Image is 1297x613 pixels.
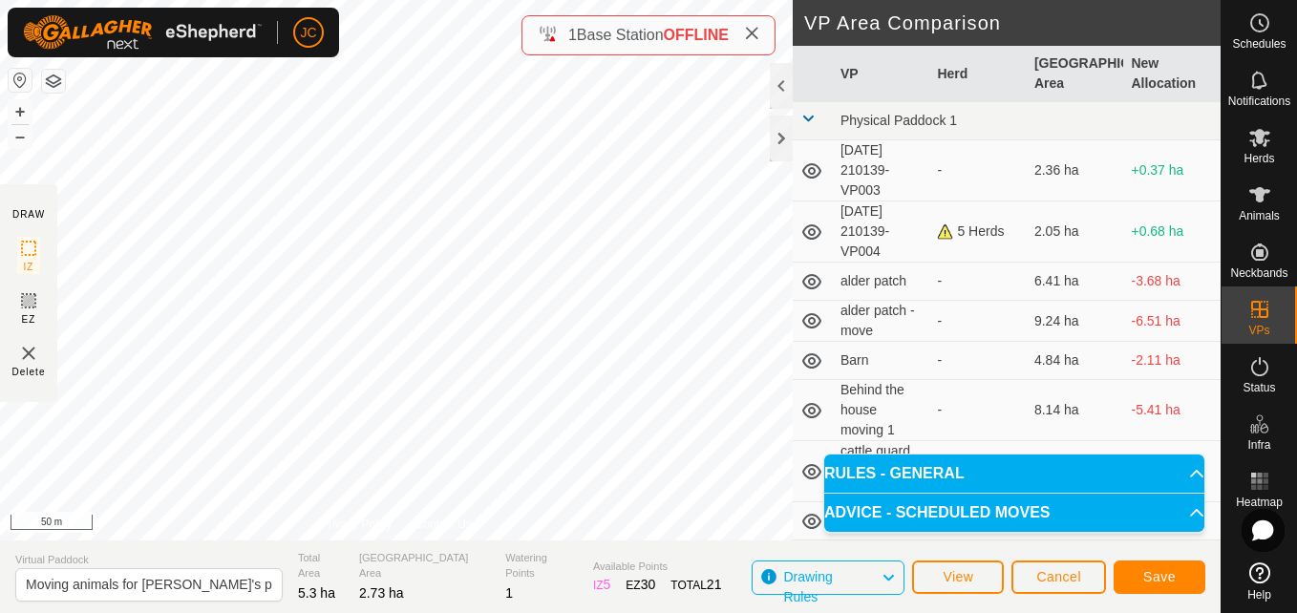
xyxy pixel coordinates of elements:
[912,560,1004,594] button: View
[670,575,721,595] div: TOTAL
[833,263,930,301] td: alder patch
[664,27,729,43] span: OFFLINE
[1228,95,1290,107] span: Notifications
[824,494,1204,532] p-accordion-header: ADVICE - SCHEDULED MOVES
[1123,441,1221,502] td: -1.06 ha
[1027,380,1124,441] td: 8.14 ha
[9,69,32,92] button: Reset Map
[17,342,40,365] img: VP
[1239,210,1280,222] span: Animals
[937,400,1019,420] div: -
[937,350,1019,370] div: -
[42,70,65,93] button: Map Layers
[1114,560,1205,594] button: Save
[1123,140,1221,201] td: +0.37 ha
[804,11,1221,34] h2: VP Area Comparison
[626,575,655,595] div: EZ
[833,380,930,441] td: Behind the house moving 1
[1143,569,1176,584] span: Save
[300,23,316,43] span: JC
[15,552,283,568] span: Virtual Paddock
[415,516,472,533] a: Contact Us
[1027,342,1124,380] td: 4.84 ha
[824,466,965,481] span: RULES - GENERAL
[1232,38,1286,50] span: Schedules
[833,140,930,201] td: [DATE] 210139-VP003
[1027,263,1124,301] td: 6.41 ha
[1247,439,1270,451] span: Infra
[1247,589,1271,601] span: Help
[833,342,930,380] td: Barn
[1236,497,1283,508] span: Heatmap
[937,160,1019,180] div: -
[12,365,46,379] span: Delete
[833,46,930,102] th: VP
[1230,267,1287,279] span: Neckbands
[1027,441,1124,502] td: 3.79 ha
[1011,560,1106,594] button: Cancel
[1123,342,1221,380] td: -2.11 ha
[937,271,1019,291] div: -
[568,27,577,43] span: 1
[1243,382,1275,393] span: Status
[824,454,1204,493] p-accordion-header: RULES - GENERAL
[12,207,45,222] div: DRAW
[604,577,611,592] span: 5
[593,559,722,575] span: Available Points
[1123,46,1221,102] th: New Allocation
[1222,555,1297,608] a: Help
[593,575,610,595] div: IZ
[707,577,722,592] span: 21
[1123,380,1221,441] td: -5.41 ha
[1027,301,1124,342] td: 9.24 ha
[298,550,344,581] span: Total Area
[505,585,513,601] span: 1
[22,312,36,327] span: EZ
[24,260,34,274] span: IZ
[833,301,930,342] td: alder patch - move
[840,113,957,128] span: Physical Paddock 1
[937,222,1019,242] div: 5 Herds
[359,585,404,601] span: 2.73 ha
[1036,569,1081,584] span: Cancel
[298,585,335,601] span: 5.3 ha
[824,505,1050,520] span: ADVICE - SCHEDULED MOVES
[783,569,832,604] span: Drawing Rules
[577,27,664,43] span: Base Station
[641,577,656,592] span: 30
[1027,140,1124,201] td: 2.36 ha
[505,550,578,581] span: Watering Points
[937,311,1019,331] div: -
[1123,301,1221,342] td: -6.51 ha
[1123,263,1221,301] td: -3.68 ha
[943,569,973,584] span: View
[359,550,490,581] span: [GEOGRAPHIC_DATA] Area
[833,441,930,502] td: cattle guard down the road
[929,46,1027,102] th: Herd
[1027,46,1124,102] th: [GEOGRAPHIC_DATA] Area
[1027,201,1124,263] td: 2.05 ha
[1244,153,1274,164] span: Herds
[1123,201,1221,263] td: +0.68 ha
[321,516,393,533] a: Privacy Policy
[9,100,32,123] button: +
[23,15,262,50] img: Gallagher Logo
[9,125,32,148] button: –
[1248,325,1269,336] span: VPs
[833,201,930,263] td: [DATE] 210139-VP004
